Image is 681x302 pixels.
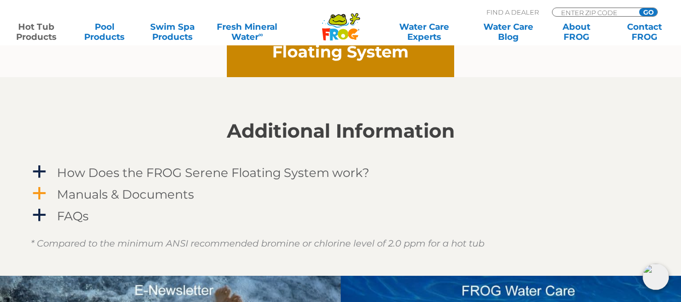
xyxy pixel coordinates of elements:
[259,31,263,38] sup: ∞
[32,164,47,179] span: a
[618,22,671,42] a: ContactFROG
[31,163,651,182] a: a How Does the FROG Serene Floating System work?
[214,22,280,42] a: Fresh MineralWater∞
[31,238,484,249] em: * Compared to the minimum ANSI recommended bromine or chlorine level of 2.0 ppm for a hot tub
[31,120,651,142] h2: Additional Information
[78,22,131,42] a: PoolProducts
[57,209,89,223] h4: FAQs
[381,22,467,42] a: Water CareExperts
[639,8,657,16] input: GO
[146,22,199,42] a: Swim SpaProducts
[32,208,47,223] span: a
[57,188,194,201] h4: Manuals & Documents
[550,22,603,42] a: AboutFROG
[486,8,539,17] p: Find A Dealer
[643,264,669,290] img: openIcon
[482,22,535,42] a: Water CareBlog
[57,166,369,179] h4: How Does the FROG Serene Floating System work?
[31,207,651,225] a: a FAQs
[560,8,628,17] input: Zip Code Form
[31,185,651,204] a: a Manuals & Documents
[32,186,47,201] span: a
[10,22,63,42] a: Hot TubProducts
